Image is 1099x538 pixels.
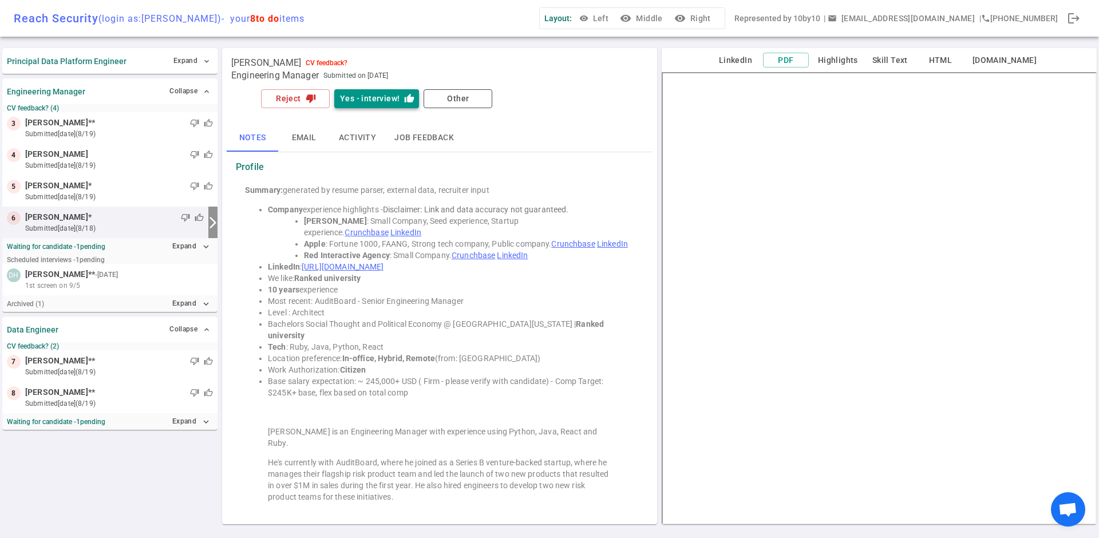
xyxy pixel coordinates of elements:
span: thumb_up [204,181,213,191]
span: thumb_down [190,118,199,128]
small: CV feedback? (2) [7,342,213,350]
div: basic tabs example [227,124,653,152]
strong: Data Engineer [7,325,58,334]
span: [PERSON_NAME] [25,117,88,129]
strong: Ranked university [268,319,606,340]
span: thumb_up [204,118,213,128]
strong: Company [268,205,303,214]
li: Location preference: (from: [GEOGRAPHIC_DATA]) [268,353,634,364]
small: submitted [DATE] (8/19) [25,367,213,377]
span: Submitted on [DATE] [323,70,388,81]
span: (login as: [PERSON_NAME] ) [98,13,222,24]
li: : Fortune 1000, FAANG, Strong tech company, Public company. [304,238,634,250]
strong: Profile [236,161,264,173]
div: Represented by 10by10 | | [PHONE_NUMBER] [734,8,1058,29]
span: expand_more [202,57,211,66]
div: Reach Security [14,11,305,25]
small: Scheduled interviews - 1 pending [7,256,105,264]
strong: Engineering Manager [7,87,85,96]
span: [PERSON_NAME] [231,57,301,69]
button: Rejectthumb_down [261,89,330,108]
strong: Red Interactive Agency [304,251,390,260]
i: expand_more [201,242,211,252]
strong: Waiting for candidate - 1 pending [7,243,105,251]
button: visibilityRight [672,8,715,29]
span: Layout: [544,14,572,23]
strong: Waiting for candidate - 1 pending [7,418,105,426]
button: Email [278,124,330,152]
span: expand_less [202,325,211,334]
strong: 10 years [268,285,299,294]
small: submitted [DATE] (8/18) [25,223,204,234]
li: Most recent: AuditBoard - Senior Engineering Manager [268,295,634,307]
i: expand_more [201,299,211,309]
span: logout [1067,11,1081,25]
small: submitted [DATE] (8/19) [25,160,213,171]
a: LinkedIn [390,228,421,237]
button: Highlights [813,53,863,68]
li: : Small Company. [304,250,634,261]
span: - your items [222,13,305,24]
a: Crunchbase [551,239,595,248]
span: visibility [579,14,588,23]
span: Engineering Manager [231,70,319,81]
span: Disclaimer: Link and data accuracy not guaranteed. [383,205,569,214]
span: thumb_up [195,213,204,222]
strong: Apple [304,239,326,248]
i: thumb_up [404,93,414,104]
li: : [268,261,634,272]
strong: LinkedIn [268,262,300,271]
i: visibility [620,13,631,24]
a: [URL][DOMAIN_NAME] [302,262,384,271]
small: submitted [DATE] (8/19) [25,398,213,409]
strong: Summary: [245,185,283,195]
li: experience highlights - [268,204,634,215]
small: submitted [DATE] (8/19) [25,129,213,139]
a: Open chat [1051,492,1085,527]
strong: Citizen [340,365,366,374]
span: thumb_up [204,388,213,397]
i: arrow_forward_ios [206,216,220,230]
li: Bachelors Social Thought and Political Economy @ [GEOGRAPHIC_DATA][US_STATE] | [268,318,634,341]
button: Job feedback [385,124,463,152]
div: 5 [7,180,21,193]
li: We like: [268,272,634,284]
li: Base salary expectation: ~ 245,000+ USD ( Firm - please verify with candidate) - Comp Target: $24... [268,375,634,398]
iframe: candidate_document_preview__iframe [662,72,1097,524]
div: generated by resume parser, external data, recruiter input [245,184,634,196]
button: [DOMAIN_NAME] [968,53,1041,68]
span: thumb_up [204,150,213,159]
div: CV feedback? [306,59,347,67]
span: 8 to do [250,13,279,24]
span: [PERSON_NAME] [25,211,88,223]
a: LinkedIn [597,239,628,248]
span: [PERSON_NAME] [25,386,88,398]
button: PDF [763,53,809,68]
button: Other [424,89,492,108]
span: thumb_down [190,388,199,397]
button: HTML [918,53,963,68]
span: expand_less [202,87,211,96]
span: [PERSON_NAME] [25,148,88,160]
li: Work Authorization: [268,364,634,375]
button: Left [576,8,613,29]
span: thumb_down [190,357,199,366]
i: visibility [674,13,686,24]
div: 6 [7,211,21,225]
span: thumb_up [204,357,213,366]
small: CV feedback? (4) [7,104,213,112]
strong: Ranked university [294,274,361,283]
button: LinkedIn [713,53,758,68]
button: Activity [330,124,385,152]
strong: In-office, Hybrid, Remote [342,354,435,363]
button: Collapse [167,321,213,338]
button: Yes - interview!thumb_up [334,89,419,108]
span: [PERSON_NAME] [25,355,88,367]
span: 1st screen on 9/5 [25,280,80,291]
li: Level : Architect [268,307,634,318]
span: thumb_down [181,213,190,222]
div: 8 [7,386,21,400]
button: Expandexpand_more [169,413,213,430]
span: thumb_down [190,181,199,191]
strong: Principal Data Platform Engineer [7,57,126,66]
